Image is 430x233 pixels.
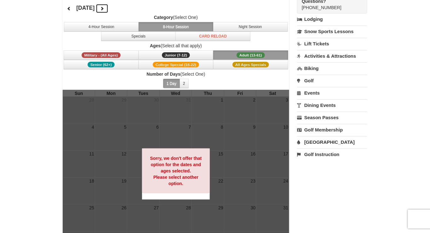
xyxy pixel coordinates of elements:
button: 2 [180,79,189,88]
span: All Ages Specials [232,62,269,67]
a: Dining Events [297,99,367,111]
strong: Sorry, we don't offer that option for the dates and ages selected. Please select another option. [150,156,202,186]
a: Lift Tickets [297,38,367,50]
span: College Special (18-22) [153,62,199,67]
a: Golf Membership [297,124,367,136]
button: Card Reload [175,32,250,41]
button: Specials [101,32,176,41]
strong: Ages [150,43,161,48]
button: 1 Day [163,79,180,88]
a: [GEOGRAPHIC_DATA] [297,136,367,148]
button: All Ages Specials [213,60,288,69]
button: 8-Hour Session [139,22,214,32]
a: Biking [297,62,367,74]
a: Events [297,87,367,99]
button: Senior (62+) [64,60,139,69]
a: Activities & Attractions [297,50,367,62]
button: Military - (All Ages) [64,50,139,60]
button: College Special (18-22) [139,60,214,69]
button: Adult (13-61) [213,50,288,60]
label: (Select One) [63,71,290,77]
strong: Category [154,15,173,20]
a: Golf [297,75,367,86]
label: (Select One) [63,14,290,20]
label: (Select all that apply) [63,43,290,49]
a: Snow Sports Lessons [297,26,367,37]
span: Adult (13-61) [237,52,265,58]
a: Season Passes [297,112,367,123]
button: 4-Hour Session [64,22,139,32]
h4: [DATE] [76,5,95,11]
button: Junior (7-12) [139,50,214,60]
a: Golf Instruction [297,149,367,160]
span: Military - (All Ages) [82,52,121,58]
span: Junior (7-12) [162,52,190,58]
strong: Number of Days [146,72,180,77]
a: Lodging [297,14,367,25]
span: Senior (62+) [88,62,115,67]
button: Night Session [213,22,288,32]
